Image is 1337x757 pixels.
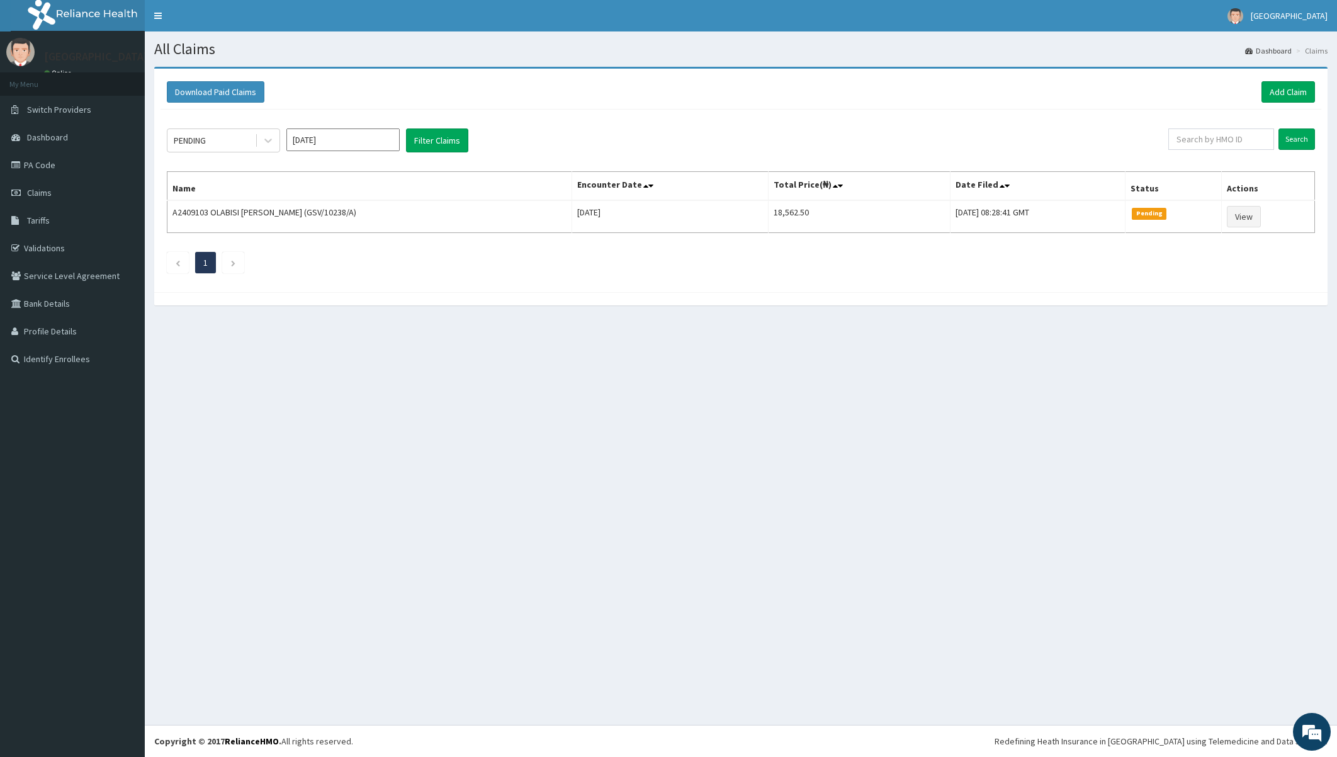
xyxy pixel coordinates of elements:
[225,736,279,747] a: RelianceHMO
[286,128,400,151] input: Select Month and Year
[27,104,91,115] span: Switch Providers
[44,69,74,77] a: Online
[203,257,208,268] a: Page 1 is your current page
[406,128,468,152] button: Filter Claims
[145,725,1337,757] footer: All rights reserved.
[27,215,50,226] span: Tariffs
[1278,128,1315,150] input: Search
[995,735,1328,748] div: Redefining Heath Insurance in [GEOGRAPHIC_DATA] using Telemedicine and Data Science!
[1125,172,1222,201] th: Status
[175,257,181,268] a: Previous page
[27,132,68,143] span: Dashboard
[1251,10,1328,21] span: [GEOGRAPHIC_DATA]
[950,172,1125,201] th: Date Filed
[768,172,950,201] th: Total Price(₦)
[950,200,1125,233] td: [DATE] 08:28:41 GMT
[167,200,572,233] td: A2409103 OLABISI [PERSON_NAME] (GSV/10238/A)
[167,172,572,201] th: Name
[1227,8,1243,24] img: User Image
[768,200,950,233] td: 18,562.50
[6,38,35,66] img: User Image
[154,736,281,747] strong: Copyright © 2017 .
[1245,45,1292,56] a: Dashboard
[230,257,236,268] a: Next page
[1293,45,1328,56] li: Claims
[27,187,52,198] span: Claims
[572,200,768,233] td: [DATE]
[167,81,264,103] button: Download Paid Claims
[1261,81,1315,103] a: Add Claim
[1132,208,1166,219] span: Pending
[1168,128,1274,150] input: Search by HMO ID
[1222,172,1315,201] th: Actions
[154,41,1328,57] h1: All Claims
[44,51,148,62] p: [GEOGRAPHIC_DATA]
[572,172,768,201] th: Encounter Date
[1227,206,1261,227] a: View
[174,134,206,147] div: PENDING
